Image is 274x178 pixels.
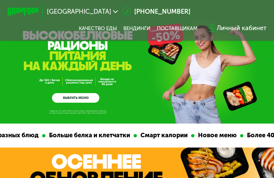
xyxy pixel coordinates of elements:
[194,131,239,140] div: Новое меню
[157,25,198,31] div: поставщикам
[122,7,191,16] a: [PHONE_NUMBER]
[217,24,266,33] div: Личный кабинет
[123,25,150,31] a: Вендинги
[136,131,190,140] div: Смарт калории
[79,25,117,31] a: Качество еды
[52,93,99,103] a: ВЫБРАТЬ МЕНЮ
[45,131,133,140] div: Больше белка и клетчатки
[47,9,111,15] span: [GEOGRAPHIC_DATA]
